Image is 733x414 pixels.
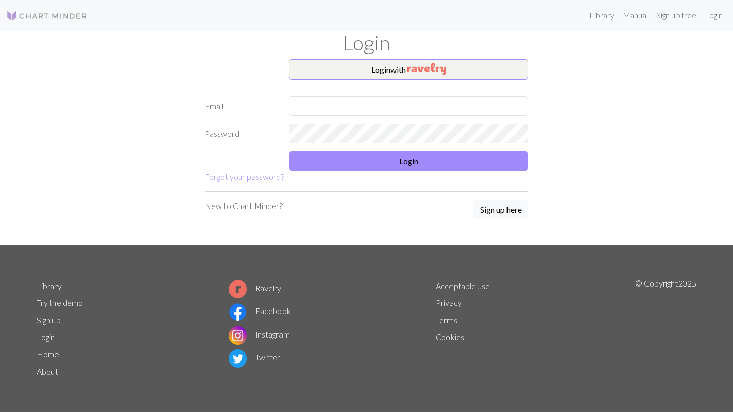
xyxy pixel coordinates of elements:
a: Privacy [436,298,462,307]
a: Library [585,5,618,25]
a: Sign up here [473,200,528,220]
p: © Copyright 2025 [635,277,696,380]
a: Twitter [229,352,280,362]
a: Sign up free [652,5,700,25]
h1: Login [31,31,702,55]
button: Sign up here [473,200,528,219]
img: Instagram logo [229,326,247,345]
button: Login [289,151,528,171]
a: Cookies [436,332,464,342]
button: Loginwith [289,59,528,80]
img: Ravelry logo [229,280,247,298]
a: Login [700,5,727,25]
a: Acceptable use [436,281,490,291]
a: Sign up [37,315,61,325]
a: Library [37,281,62,291]
a: Manual [618,5,652,25]
img: Logo [6,10,88,22]
img: Ravelry [407,63,446,75]
img: Facebook logo [229,303,247,321]
label: Email [199,96,283,116]
a: Forgot your password? [205,172,284,182]
a: About [37,367,58,376]
p: New to Chart Minder? [205,200,283,212]
label: Password [199,124,283,143]
a: Try the demo [37,298,83,307]
img: Twitter logo [229,349,247,368]
a: Terms [436,315,457,325]
a: Login [37,332,55,342]
a: Ravelry [229,283,281,293]
a: Instagram [229,329,290,339]
a: Facebook [229,306,291,316]
a: Home [37,349,59,359]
